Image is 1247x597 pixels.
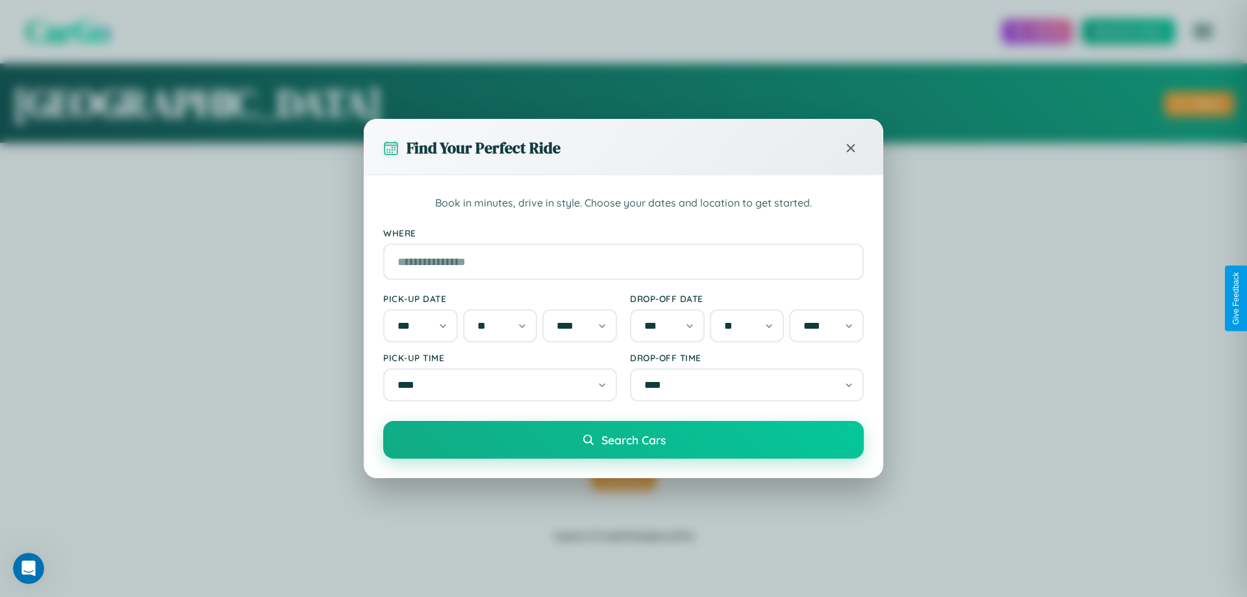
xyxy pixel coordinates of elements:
[601,433,666,447] span: Search Cars
[383,227,864,238] label: Where
[630,352,864,363] label: Drop-off Time
[383,293,617,304] label: Pick-up Date
[383,352,617,363] label: Pick-up Time
[407,137,561,159] h3: Find Your Perfect Ride
[383,195,864,212] p: Book in minutes, drive in style. Choose your dates and location to get started.
[630,293,864,304] label: Drop-off Date
[383,421,864,459] button: Search Cars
